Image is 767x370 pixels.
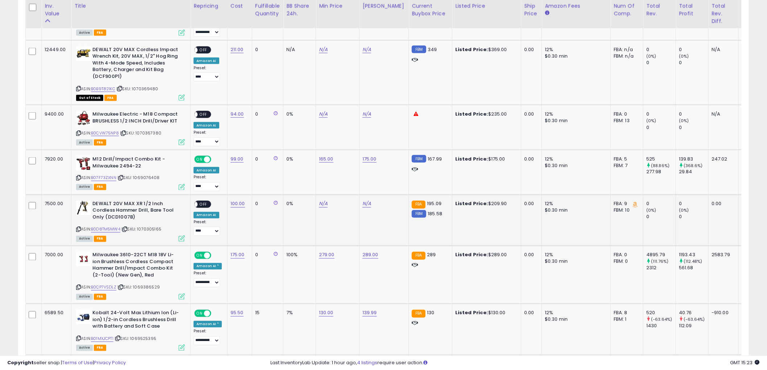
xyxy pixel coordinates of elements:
[92,252,181,280] b: Milwaukee 3610-22CT M18 18V Li-ion Brushless Cordless Compact Hammer Drill/Impact Combo Kit (2-To...
[524,2,539,17] div: Ship Price
[427,251,436,258] span: 289
[76,30,93,36] span: All listings currently available for purchase on Amazon
[231,309,244,317] a: 95.50
[94,345,106,351] span: FBA
[194,58,219,64] div: Amazon AI
[91,175,116,181] a: B07F73ZXNN
[362,155,377,163] a: 175.00
[115,336,156,342] span: | SKU: 1069525395
[76,201,91,215] img: 41xYv9wpMuL._SL40_.jpg
[545,207,605,214] div: $0.30 min
[455,111,488,117] b: Listed Price:
[120,130,161,136] span: | SKU: 1070367380
[92,156,181,171] b: M12 Drill/Impact Combo Kit - Milwaukee 2494-22
[194,321,222,328] div: Amazon AI *
[231,111,244,118] a: 94.00
[255,310,278,316] div: 15
[194,220,222,236] div: Preset:
[76,46,91,61] img: 41d9iTp8LlL._SL40_.jpg
[412,252,425,260] small: FBA
[646,111,676,117] div: 0
[646,59,676,66] div: 0
[614,117,638,124] div: FBM: 13
[286,201,310,207] div: 0%
[76,236,93,242] span: All listings currently available for purchase on Amazon
[614,316,638,323] div: FBM: 1
[91,130,119,136] a: B0CVW75NP8
[286,2,313,17] div: BB Share 24h.
[271,359,760,366] div: Last InventoryLab Update: 1 hour ago, require user action.
[362,2,406,10] div: [PERSON_NAME]
[545,111,605,117] div: 12%
[712,156,733,162] div: 247.02
[651,163,669,169] small: (88.86%)
[427,309,435,316] span: 130
[545,258,605,265] div: $0.30 min
[455,2,518,10] div: Listed Price
[255,252,278,258] div: 0
[679,169,708,175] div: 29.84
[76,156,185,190] div: ASIN:
[524,111,536,117] div: 0.00
[286,310,310,316] div: 7%
[646,53,656,59] small: (0%)
[117,284,160,290] span: | SKU: 1069386529
[94,294,106,300] span: FBA
[614,111,638,117] div: FBA: 0
[646,2,673,17] div: Total Rev.
[362,46,371,53] a: N/A
[319,251,335,259] a: 279.00
[76,156,91,170] img: 51VBwq8tF+L._SL40_.jpg
[651,317,672,323] small: (-63.64%)
[412,210,426,218] small: FBM
[455,252,515,258] div: $289.00
[198,201,210,207] span: OFF
[646,156,676,162] div: 525
[427,200,442,207] span: 195.09
[76,184,93,190] span: All listings currently available for purchase on Amazon
[194,21,222,37] div: Preset:
[194,175,222,191] div: Preset:
[646,208,656,213] small: (0%)
[255,111,278,117] div: 0
[412,2,449,17] div: Current Buybox Price
[684,163,702,169] small: (368.6%)
[545,252,605,258] div: 12%
[614,162,638,169] div: FBM: 7
[455,201,515,207] div: $209.90
[94,184,106,190] span: FBA
[121,226,161,232] span: | SKU: 1070305165
[45,156,66,162] div: 7920.00
[104,95,117,101] span: FBA
[712,201,733,207] div: 0.00
[194,167,219,174] div: Amazon AI
[76,140,93,146] span: All listings currently available for purchase on Amazon
[286,252,310,258] div: 100%
[412,46,426,53] small: FBM
[614,46,638,53] div: FBA: n/a
[730,359,760,366] span: 2025-10-14 15:23 GMT
[455,310,515,316] div: $130.00
[524,201,536,207] div: 0.00
[255,2,280,17] div: Fulfillable Quantity
[286,156,310,162] div: 0%
[45,252,66,258] div: 7000.00
[646,310,676,316] div: 520
[74,2,187,10] div: Title
[255,201,278,207] div: 0
[94,359,126,366] a: Privacy Policy
[195,253,204,259] span: ON
[679,118,689,124] small: (0%)
[92,201,181,223] b: DEWALT 20V MAX XR 1/2 Inch Cordless Hammer Drill, Bare Tool Only (DCD1007B)
[76,252,185,299] div: ASIN:
[614,252,638,258] div: FBA: 0
[679,214,708,220] div: 0
[231,251,245,259] a: 175.00
[646,169,676,175] div: 277.98
[545,316,605,323] div: $0.30 min
[7,359,34,366] strong: Copyright
[412,155,426,163] small: FBM
[679,265,708,271] div: 561.68
[231,46,244,53] a: 211.00
[545,46,605,53] div: 12%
